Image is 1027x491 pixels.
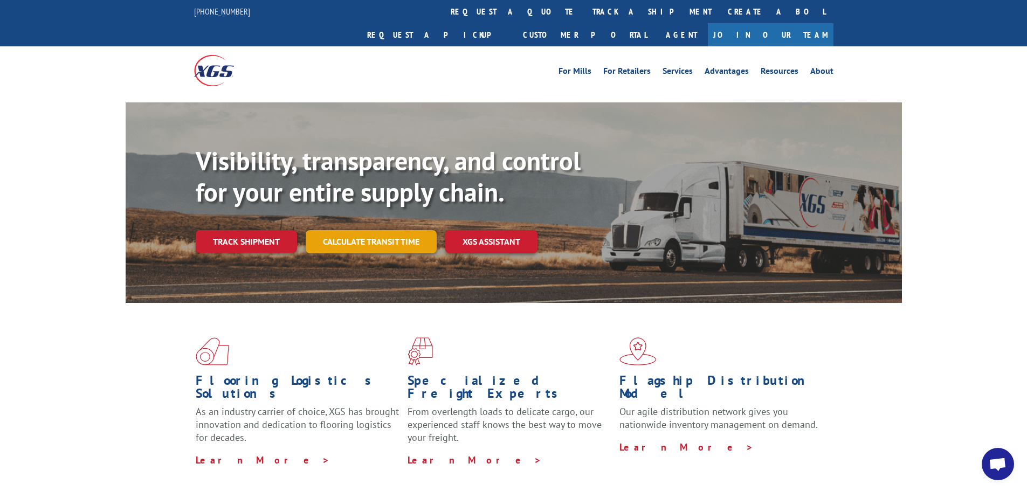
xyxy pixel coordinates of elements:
a: For Retailers [603,67,651,79]
a: For Mills [559,67,591,79]
a: Agent [655,23,708,46]
p: From overlength loads to delicate cargo, our experienced staff knows the best way to move your fr... [408,405,611,453]
a: Learn More > [408,454,542,466]
span: As an industry carrier of choice, XGS has brought innovation and dedication to flooring logistics... [196,405,399,444]
a: XGS ASSISTANT [445,230,537,253]
a: Track shipment [196,230,297,253]
span: Our agile distribution network gives you nationwide inventory management on demand. [619,405,818,431]
h1: Flagship Distribution Model [619,374,823,405]
a: Advantages [705,67,749,79]
a: [PHONE_NUMBER] [194,6,250,17]
h1: Specialized Freight Experts [408,374,611,405]
img: xgs-icon-total-supply-chain-intelligence-red [196,337,229,365]
a: About [810,67,833,79]
h1: Flooring Logistics Solutions [196,374,399,405]
a: Resources [761,67,798,79]
img: xgs-icon-flagship-distribution-model-red [619,337,657,365]
a: Calculate transit time [306,230,437,253]
a: Services [663,67,693,79]
b: Visibility, transparency, and control for your entire supply chain. [196,144,581,209]
a: Customer Portal [515,23,655,46]
div: Open chat [982,448,1014,480]
a: Learn More > [619,441,754,453]
a: Join Our Team [708,23,833,46]
a: Request a pickup [359,23,515,46]
a: Learn More > [196,454,330,466]
img: xgs-icon-focused-on-flooring-red [408,337,433,365]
